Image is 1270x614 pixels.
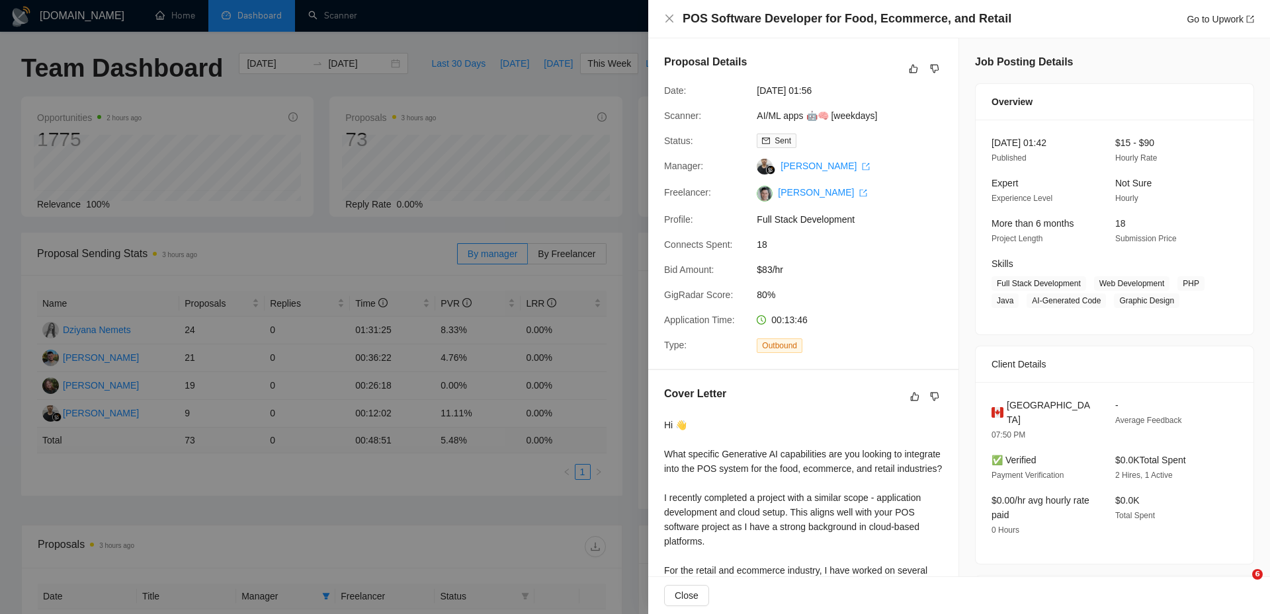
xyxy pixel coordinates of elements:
[757,110,877,121] a: AI/ML apps 🤖🧠 [weekdays]
[775,136,791,145] span: Sent
[1114,293,1179,308] span: Graphic Design
[992,276,1086,291] span: Full Stack Development
[781,161,870,171] a: [PERSON_NAME] export
[1115,234,1177,243] span: Submission Price
[1115,400,1119,410] span: -
[907,389,923,404] button: like
[1115,218,1126,229] span: 18
[757,262,955,277] span: $83/hr
[1115,416,1182,425] span: Average Feedback
[757,288,955,302] span: 80%
[664,289,733,300] span: GigRadar Score:
[664,264,714,275] span: Bid Amount:
[664,214,693,225] span: Profile:
[992,471,1064,480] span: Payment Verification
[1177,276,1205,291] span: PHP
[664,239,733,250] span: Connects Spent:
[675,588,698,603] span: Close
[1246,15,1254,23] span: export
[910,391,919,402] span: like
[992,293,1019,308] span: Java
[1115,471,1173,480] span: 2 Hires, 1 Active
[1115,194,1138,203] span: Hourly
[664,340,687,350] span: Type:
[975,54,1073,70] h5: Job Posting Details
[1115,511,1155,520] span: Total Spent
[664,315,735,325] span: Application Time:
[992,430,1025,440] span: 07:50 PM
[664,110,701,121] span: Scanner:
[992,495,1089,520] span: $0.00/hr avg hourly rate paid
[992,405,1003,420] img: 🇨🇦
[992,455,1037,465] span: ✅ Verified
[778,187,867,198] a: [PERSON_NAME] export
[909,63,918,74] span: like
[930,391,939,402] span: dislike
[859,189,867,197] span: export
[992,153,1027,163] span: Published
[992,525,1019,535] span: 0 Hours
[664,13,675,24] span: close
[664,85,686,96] span: Date:
[757,212,955,227] span: Full Stack Development
[906,61,921,77] button: like
[757,338,802,353] span: Outbound
[992,576,1238,611] div: Job Description
[992,234,1042,243] span: Project Length
[927,389,943,404] button: dislike
[1094,276,1170,291] span: Web Development
[683,11,1011,27] h4: POS Software Developer for Food, Ecommerce, and Retail
[862,163,870,171] span: export
[1115,153,1157,163] span: Hourly Rate
[992,137,1046,148] span: [DATE] 01:42
[927,61,943,77] button: dislike
[766,165,775,174] img: gigradar-bm.png
[664,386,726,402] h5: Cover Letter
[664,585,709,606] button: Close
[1187,14,1254,24] a: Go to Upworkexport
[992,346,1238,382] div: Client Details
[1225,569,1257,601] iframe: Intercom live chat
[664,54,747,70] h5: Proposal Details
[664,187,711,198] span: Freelancer:
[992,218,1074,229] span: More than 6 months
[1007,398,1094,427] span: [GEOGRAPHIC_DATA]
[757,83,955,98] span: [DATE] 01:56
[757,237,955,252] span: 18
[992,194,1052,203] span: Experience Level
[771,315,808,325] span: 00:13:46
[1115,137,1154,148] span: $15 - $90
[757,315,766,325] span: clock-circle
[757,186,773,202] img: c1Tebym3BND9d52IcgAhOjDIggZNrr93DrArCnDDhQCo9DNa2fMdUdlKkX3cX7l7jn
[992,95,1033,109] span: Overview
[1115,455,1186,465] span: $0.0K Total Spent
[1252,569,1263,580] span: 6
[930,63,939,74] span: dislike
[664,135,693,146] span: Status:
[664,13,675,24] button: Close
[992,178,1018,188] span: Expert
[762,137,770,145] span: mail
[664,161,703,171] span: Manager:
[992,258,1013,269] span: Skills
[1115,495,1140,506] span: $0.0K
[1115,178,1152,188] span: Not Sure
[1027,293,1106,308] span: AI-Generated Code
